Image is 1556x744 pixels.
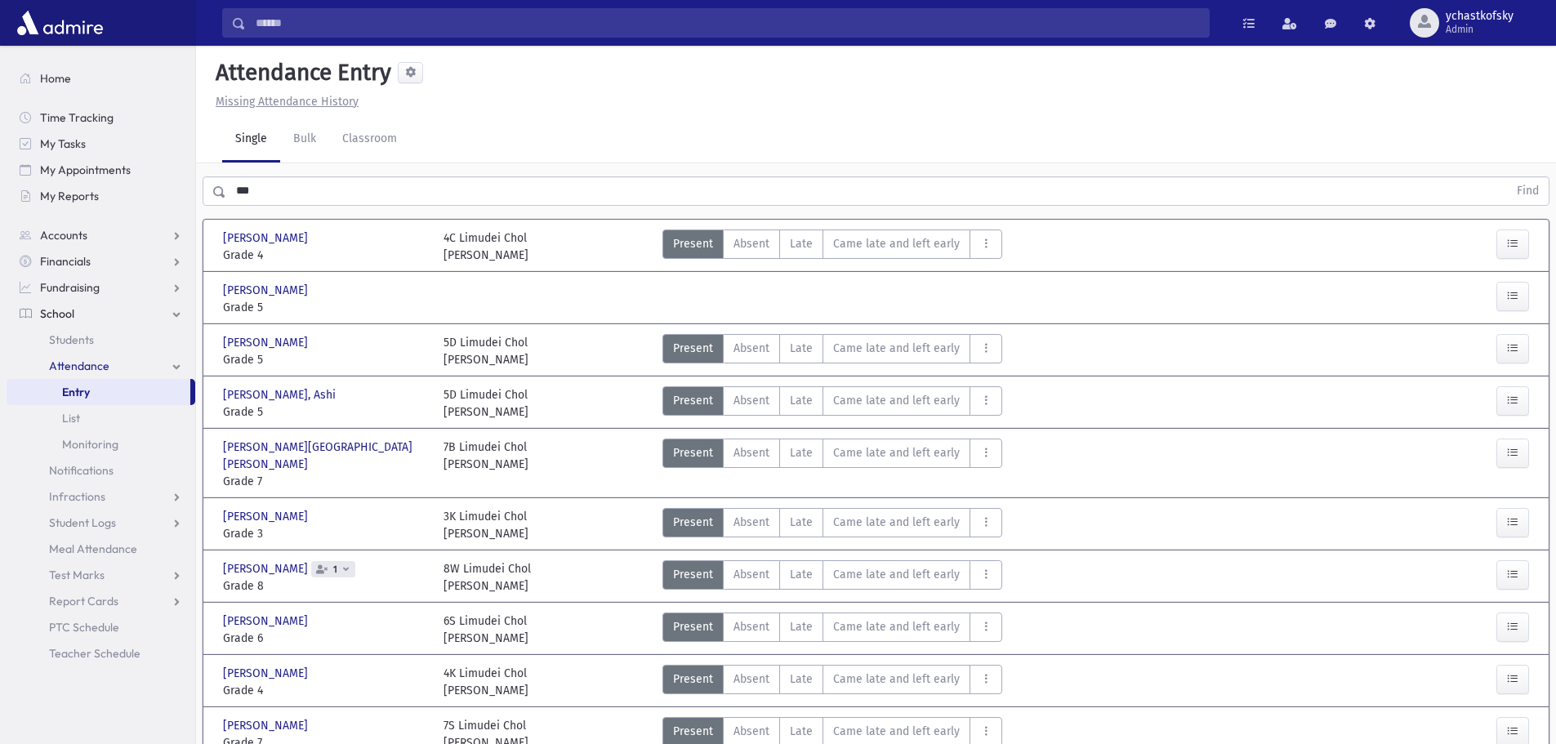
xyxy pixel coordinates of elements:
span: Late [790,514,813,531]
span: Absent [733,618,769,635]
span: ychastkofsky [1446,10,1514,23]
a: Classroom [329,117,410,163]
a: Student Logs [7,510,195,536]
span: Present [673,566,713,583]
span: Present [673,618,713,635]
span: Late [790,566,813,583]
div: 7B Limudei Chol [PERSON_NAME] [444,439,528,490]
div: AttTypes [662,613,1002,647]
span: Late [790,618,813,635]
a: Missing Attendance History [209,95,359,109]
span: Present [673,235,713,252]
span: Accounts [40,228,87,243]
div: AttTypes [662,229,1002,264]
div: 6S Limudei Chol [PERSON_NAME] [444,613,528,647]
img: AdmirePro [13,7,107,39]
a: Notifications [7,457,195,483]
u: Missing Attendance History [216,95,359,109]
button: Find [1507,177,1549,205]
span: Came late and left early [833,670,960,688]
div: AttTypes [662,439,1002,490]
a: Attendance [7,353,195,379]
div: AttTypes [662,334,1002,368]
span: Infractions [49,489,105,504]
span: [PERSON_NAME] [223,334,311,351]
span: Came late and left early [833,392,960,409]
span: Came late and left early [833,340,960,357]
span: Grade 5 [223,299,427,316]
div: AttTypes [662,386,1002,421]
a: School [7,301,195,327]
span: Test Marks [49,568,105,582]
span: Late [790,444,813,461]
span: Notifications [49,463,114,478]
span: [PERSON_NAME] [223,717,311,734]
div: 4C Limudei Chol [PERSON_NAME] [444,229,528,264]
span: Absent [733,566,769,583]
a: Accounts [7,222,195,248]
span: [PERSON_NAME], Ashi [223,386,339,403]
span: Present [673,444,713,461]
div: 8W Limudei Chol [PERSON_NAME] [444,560,531,595]
div: 5D Limudei Chol [PERSON_NAME] [444,334,528,368]
span: Late [790,723,813,740]
span: Absent [733,340,769,357]
span: My Tasks [40,136,86,151]
div: 5D Limudei Chol [PERSON_NAME] [444,386,528,421]
a: Home [7,65,195,91]
span: Grade 4 [223,682,427,699]
span: PTC Schedule [49,620,119,635]
span: Grade 8 [223,577,427,595]
a: Monitoring [7,431,195,457]
div: AttTypes [662,508,1002,542]
div: 3K Limudei Chol [PERSON_NAME] [444,508,528,542]
span: Fundraising [40,280,100,295]
a: Infractions [7,483,195,510]
span: Grade 3 [223,525,427,542]
span: [PERSON_NAME] [223,560,311,577]
span: Grade 6 [223,630,427,647]
span: Came late and left early [833,514,960,531]
div: AttTypes [662,560,1002,595]
span: Student Logs [49,515,116,530]
span: Report Cards [49,594,118,608]
span: Present [673,723,713,740]
span: Grade 5 [223,351,427,368]
span: Grade 7 [223,473,427,490]
span: [PERSON_NAME] [223,282,311,299]
span: Absent [733,514,769,531]
span: Absent [733,392,769,409]
input: Search [246,8,1209,38]
span: Present [673,340,713,357]
a: Report Cards [7,588,195,614]
span: Home [40,71,71,86]
a: Bulk [280,117,329,163]
span: Attendance [49,359,109,373]
span: Entry [62,385,90,399]
div: AttTypes [662,665,1002,699]
a: PTC Schedule [7,614,195,640]
span: [PERSON_NAME][GEOGRAPHIC_DATA][PERSON_NAME] [223,439,427,473]
span: Admin [1446,23,1514,36]
span: Meal Attendance [49,541,137,556]
span: Late [790,340,813,357]
span: [PERSON_NAME] [223,665,311,682]
span: Absent [733,670,769,688]
span: List [62,411,80,425]
span: Present [673,514,713,531]
span: School [40,306,74,321]
span: Present [673,392,713,409]
a: Meal Attendance [7,536,195,562]
span: [PERSON_NAME] [223,229,311,247]
a: Time Tracking [7,105,195,131]
a: My Appointments [7,157,195,183]
a: Financials [7,248,195,274]
a: My Reports [7,183,195,209]
span: [PERSON_NAME] [223,613,311,630]
a: Test Marks [7,562,195,588]
span: Teacher Schedule [49,646,140,661]
a: Teacher Schedule [7,640,195,666]
span: Came late and left early [833,618,960,635]
span: Grade 4 [223,247,427,264]
span: Present [673,670,713,688]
